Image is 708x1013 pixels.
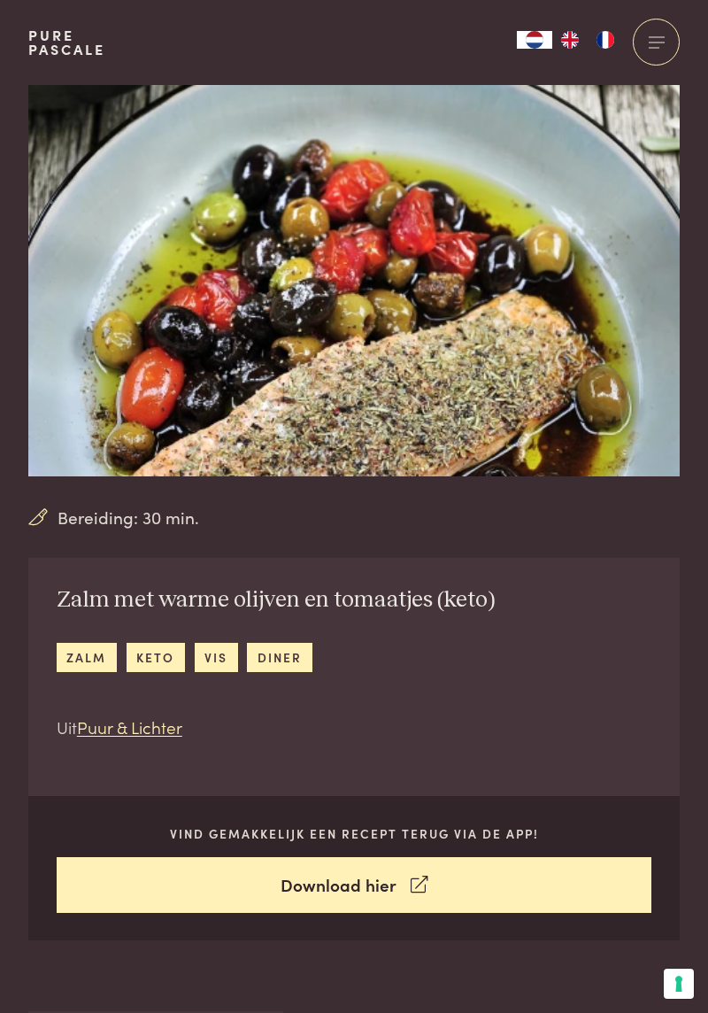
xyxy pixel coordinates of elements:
img: Zalm met warme olijven en tomaatjes (keto) [28,85,680,476]
span: Bereiding: 30 min. [58,505,199,530]
div: Language [517,31,552,49]
a: Download hier [57,857,652,913]
a: Puur & Lichter [77,715,182,738]
p: Uit [57,715,496,740]
button: Uw voorkeuren voor toestemming voor trackingtechnologieën [664,969,694,999]
ul: Language list [552,31,623,49]
a: vis [195,643,238,672]
a: diner [247,643,312,672]
a: PurePascale [28,28,105,57]
a: EN [552,31,588,49]
p: Vind gemakkelijk een recept terug via de app! [57,824,652,843]
a: NL [517,31,552,49]
h2: Zalm met warme olijven en tomaatjes (keto) [57,586,496,615]
a: keto [127,643,185,672]
a: FR [588,31,623,49]
a: zalm [57,643,117,672]
aside: Language selected: Nederlands [517,31,623,49]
